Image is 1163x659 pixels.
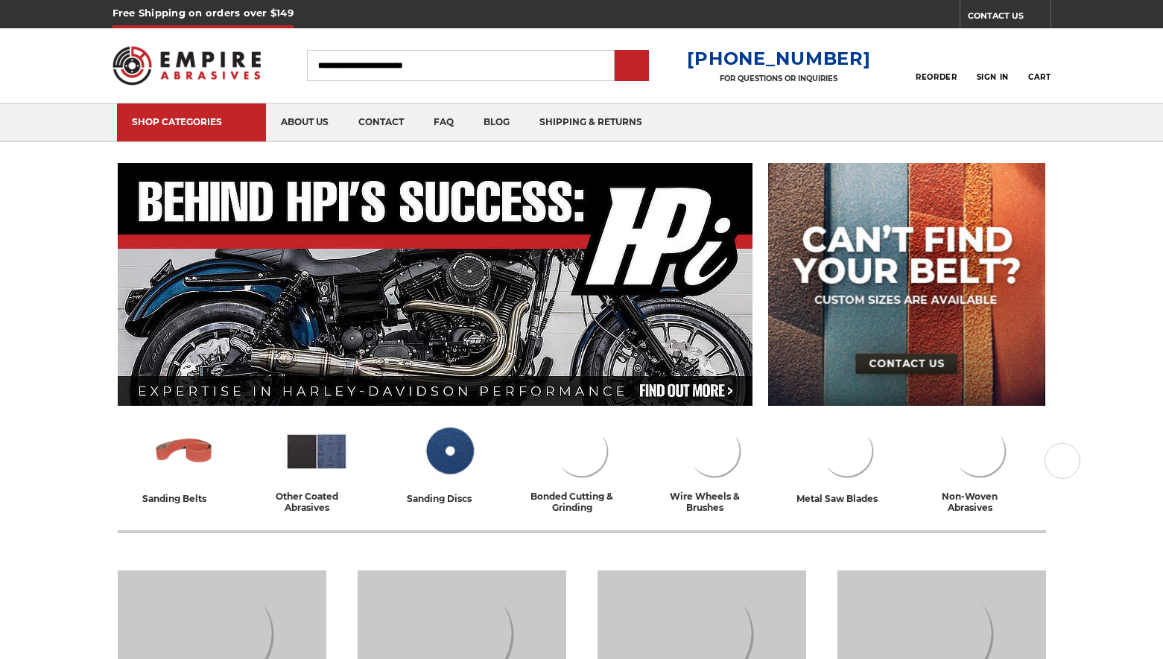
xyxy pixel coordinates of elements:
a: faq [419,104,469,141]
a: about us [266,104,343,141]
a: [PHONE_NUMBER] [687,48,870,69]
span: Cart [1028,72,1050,82]
div: bonded cutting & grinding [522,491,642,513]
a: Cart [1028,49,1050,82]
a: non-woven abrasives [919,419,1040,513]
img: Non-woven Abrasives [947,419,1013,483]
input: Submit [617,51,647,81]
a: wire wheels & brushes [654,419,775,513]
img: Wire Wheels & Brushes [682,419,747,483]
button: Next [1045,443,1080,479]
img: Other Coated Abrasives [284,419,349,483]
div: sanding belts [142,491,226,506]
a: blog [469,104,525,141]
img: Empire Abrasives [113,36,262,95]
span: Sign In [977,72,1009,82]
div: non-woven abrasives [919,491,1040,513]
div: wire wheels & brushes [654,491,775,513]
a: sanding discs [389,419,510,506]
a: Reorder [916,49,957,81]
a: metal saw blades [787,419,907,506]
div: other coated abrasives [256,491,377,513]
img: Sanding Discs [416,419,482,483]
img: Sanding Belts [151,419,217,483]
p: FOR QUESTIONS OR INQUIRIES [687,74,870,83]
a: other coated abrasives [256,419,377,513]
img: Metal Saw Blades [814,419,880,483]
a: shipping & returns [525,104,657,141]
div: sanding discs [407,491,491,506]
img: Bonded Cutting & Grinding [549,419,615,483]
img: Banner for an interview featuring Horsepower Inc who makes Harley performance upgrades featured o... [118,163,753,406]
a: CONTACT US [968,7,1050,28]
img: promo banner for custom belts. [768,163,1045,406]
a: contact [343,104,419,141]
div: metal saw blades [796,491,897,506]
div: SHOP CATEGORIES [132,116,251,127]
a: sanding belts [124,419,244,506]
a: bonded cutting & grinding [522,419,642,513]
span: Reorder [916,72,957,82]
